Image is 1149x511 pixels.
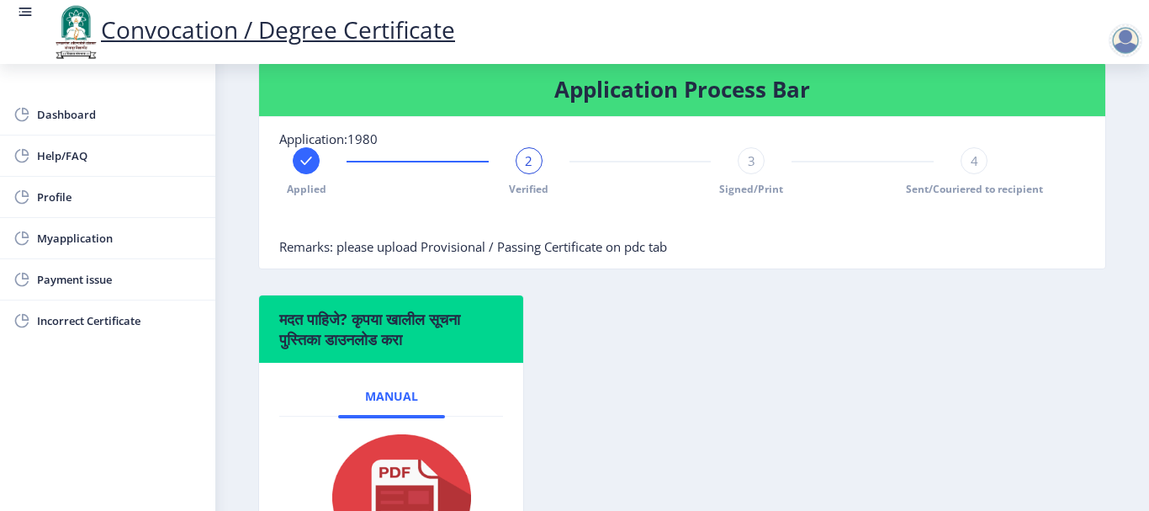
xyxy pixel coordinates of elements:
[37,269,202,290] span: Payment issue
[37,146,202,166] span: Help/FAQ
[338,376,445,417] a: Manual
[525,152,532,169] span: 2
[719,182,783,196] span: Signed/Print
[509,182,548,196] span: Verified
[279,309,503,349] h6: मदत पाहिजे? कृपया खालील सूचना पुस्तिका डाउनलोड करा
[748,152,755,169] span: 3
[37,228,202,248] span: Myapplication
[279,76,1085,103] h4: Application Process Bar
[50,3,101,61] img: logo
[906,182,1043,196] span: Sent/Couriered to recipient
[365,390,418,403] span: Manual
[37,311,202,331] span: Incorrect Certificate
[279,130,378,147] span: Application:1980
[971,152,978,169] span: 4
[279,238,667,255] span: Remarks: please upload Provisional / Passing Certificate on pdc tab
[287,182,326,196] span: Applied
[37,104,202,125] span: Dashboard
[50,13,455,45] a: Convocation / Degree Certificate
[37,187,202,207] span: Profile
